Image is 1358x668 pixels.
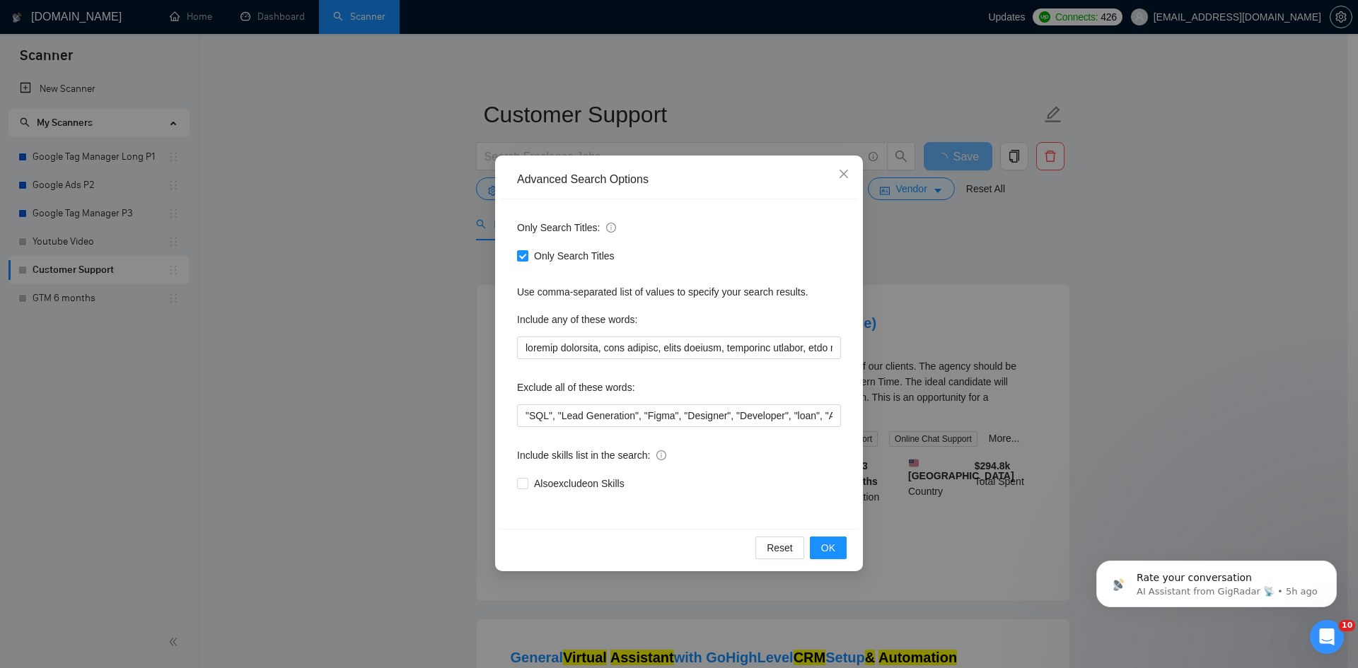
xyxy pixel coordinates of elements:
[656,450,666,460] span: info-circle
[517,172,841,187] div: Advanced Search Options
[517,220,616,235] span: Only Search Titles:
[821,540,835,556] span: OK
[1075,531,1358,630] iframe: Intercom notifications message
[517,308,637,331] label: Include any of these words:
[1310,620,1344,654] iframe: Intercom live chat
[517,376,635,399] label: Exclude all of these words:
[528,248,620,264] span: Only Search Titles
[838,168,849,180] span: close
[517,447,666,463] span: Include skills list in the search:
[517,284,841,300] div: Use comma-separated list of values to specify your search results.
[606,223,616,233] span: info-circle
[810,537,847,559] button: OK
[755,537,804,559] button: Reset
[528,476,630,491] span: Also exclude on Skills
[1339,620,1355,631] span: 10
[767,540,793,556] span: Reset
[825,156,863,194] button: Close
